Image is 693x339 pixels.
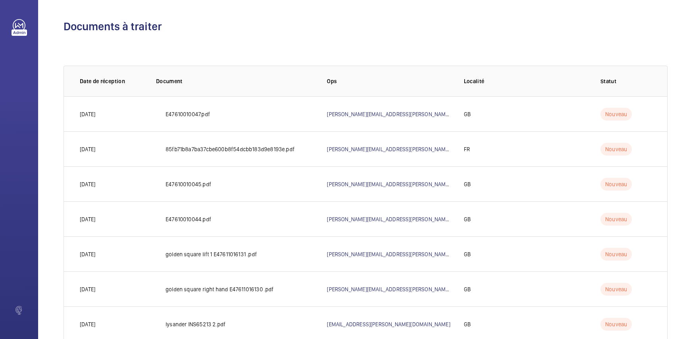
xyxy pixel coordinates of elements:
p: Nouveau [600,178,632,191]
p: GB [464,215,471,223]
p: [DATE] [80,110,95,118]
a: [PERSON_NAME][EMAIL_ADDRESS][PERSON_NAME][DOMAIN_NAME] [327,251,490,257]
p: Nouveau [600,108,632,121]
p: Nouveau [600,213,632,226]
p: 85fb71b8a7ba37cbe600b8f54dcbb183d9e8193e.pdf [166,145,295,153]
a: [EMAIL_ADDRESS][PERSON_NAME][DOMAIN_NAME] [327,321,450,327]
p: [DATE] [80,285,95,293]
p: FR [464,145,470,153]
p: [DATE] [80,180,95,188]
a: [PERSON_NAME][EMAIL_ADDRESS][PERSON_NAME][DOMAIN_NAME] [327,286,490,292]
p: [DATE] [80,320,95,328]
p: GB [464,285,471,293]
p: Document [156,77,314,85]
p: golden square right hand E47611016130 .pdf [166,285,274,293]
a: [PERSON_NAME][EMAIL_ADDRESS][PERSON_NAME][DOMAIN_NAME] [327,111,490,117]
p: E47610010047.pdf [166,110,210,118]
p: GB [464,250,471,258]
p: GB [464,320,471,328]
p: Localité [464,77,588,85]
p: golden square lift 1 E47611016131 .pdf [166,250,257,258]
h1: Documents à traiter [64,19,668,34]
a: [PERSON_NAME][EMAIL_ADDRESS][PERSON_NAME][DOMAIN_NAME] [327,181,490,187]
p: Statut [600,77,651,85]
p: Ops [327,77,451,85]
p: lysander INS65213 2.pdf [166,320,226,328]
p: GB [464,180,471,188]
p: E47610010044.pdf [166,215,211,223]
p: [DATE] [80,250,95,258]
p: Nouveau [600,143,632,156]
p: Nouveau [600,283,632,296]
p: Nouveau [600,248,632,261]
a: [PERSON_NAME][EMAIL_ADDRESS][PERSON_NAME][DOMAIN_NAME] [327,146,490,152]
a: [PERSON_NAME][EMAIL_ADDRESS][PERSON_NAME][DOMAIN_NAME] [327,216,490,222]
p: Date de réception [80,77,143,85]
p: Nouveau [600,318,632,331]
p: E47610010045.pdf [166,180,211,188]
p: [DATE] [80,215,95,223]
p: [DATE] [80,145,95,153]
p: GB [464,110,471,118]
